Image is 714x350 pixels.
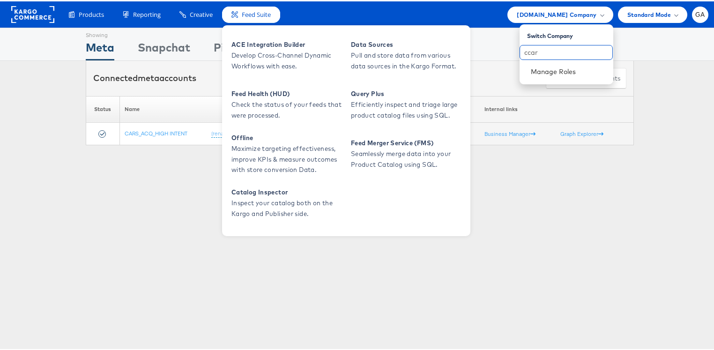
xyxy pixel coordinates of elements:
th: Status [86,95,120,121]
th: Name [119,95,238,121]
span: Maximize targeting effectiveness, improve KPIs & measure outcomes with store conversion Data. [231,142,344,174]
div: Connected accounts [93,71,196,83]
span: Check the status of your feeds that were processed. [231,98,344,119]
span: Inspect your catalog both on the Kargo and Publisher side. [231,196,344,218]
a: ACE Integration Builder Develop Cross-Channel Dynamic Workflows with ease. [227,31,346,78]
span: Efficiently inspect and triage large product catalog files using SQL. [351,98,463,119]
span: Standard Mode [627,8,671,18]
a: CARS_ACQ_HIGH INTENT [125,128,187,135]
span: Offline [231,131,344,142]
span: Develop Cross-Channel Dynamic Workflows with ease. [231,49,344,70]
div: Snapchat [138,38,190,59]
a: Feed Merger Service (FMS) Seamlessly merge data into your Product Catalog using SQL. [346,129,466,176]
span: Seamlessly merge data into your Product Catalog using SQL. [351,147,463,169]
span: Creative [190,9,213,18]
a: Graph Explorer [560,129,603,136]
span: Pull and store data from various data sources in the Kargo Format. [351,49,463,70]
span: Feed Health (HUD) [231,87,344,98]
a: (rename) [211,128,233,136]
span: Catalog Inspector [231,186,344,196]
span: Products [79,9,104,18]
a: Manage Roles [531,66,576,74]
span: meta [138,71,159,82]
span: GA [695,10,705,16]
span: Reporting [133,9,161,18]
div: Meta [86,38,114,59]
span: Query Plus [351,87,463,98]
span: [DOMAIN_NAME] Company [517,8,596,18]
span: ACE Integration Builder [231,38,344,49]
div: Pinterest [214,38,263,59]
div: Showing [86,27,114,38]
span: Feed Merger Service (FMS) [351,136,463,147]
a: Feed Health (HUD) Check the status of your feeds that were processed. [227,80,346,127]
input: Search [520,44,613,59]
a: Data Sources Pull and store data from various data sources in the Kargo Format. [346,31,466,78]
a: Business Manager [484,129,535,136]
a: Query Plus Efficiently inspect and triage large product catalog files using SQL. [346,80,466,127]
div: Switch Company [527,27,613,38]
a: Catalog Inspector Inspect your catalog both on the Kargo and Publisher side. [227,179,346,225]
a: Offline Maximize targeting effectiveness, improve KPIs & measure outcomes with store conversion D... [227,129,346,176]
span: Data Sources [351,38,463,49]
span: Feed Suite [242,9,271,18]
